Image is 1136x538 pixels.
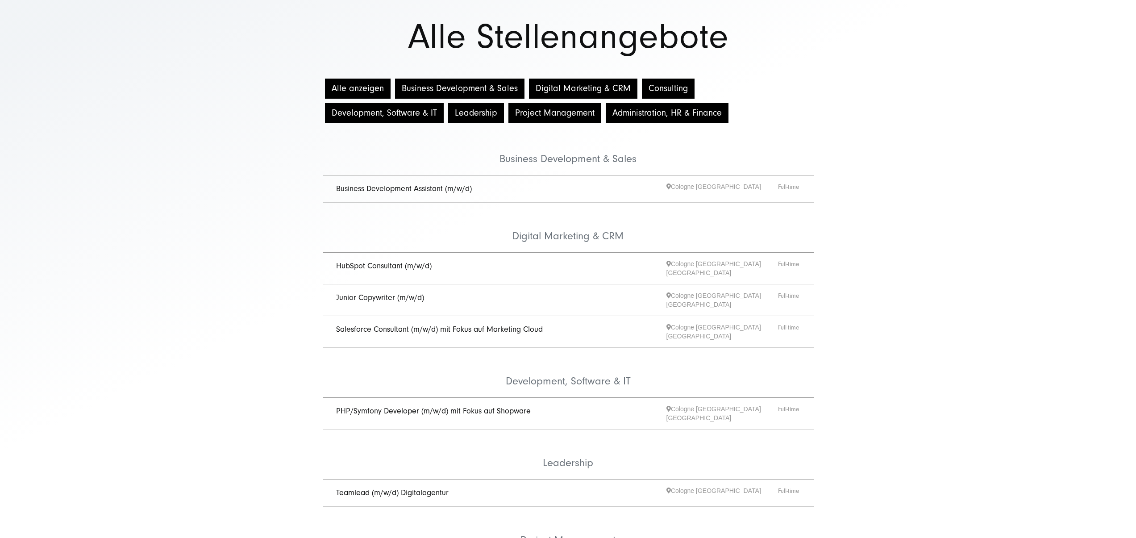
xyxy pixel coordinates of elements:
span: Full-time [778,486,800,500]
li: Business Development & Sales [323,125,814,175]
a: HubSpot Consultant (m/w/d) [336,261,432,271]
span: Cologne [GEOGRAPHIC_DATA] [GEOGRAPHIC_DATA] [666,291,778,309]
a: Teamlead (m/w/d) Digitalagentur [336,488,449,497]
button: Digital Marketing & CRM [529,79,637,99]
button: Business Development & Sales [395,79,524,99]
span: Full-time [778,323,800,341]
span: Cologne [GEOGRAPHIC_DATA] [666,486,778,500]
a: Salesforce Consultant (m/w/d) mit Fokus auf Marketing Cloud [336,325,543,334]
span: Cologne [GEOGRAPHIC_DATA] [GEOGRAPHIC_DATA] [666,323,778,341]
span: Full-time [778,259,800,277]
span: Full-time [778,182,800,196]
a: Junior Copywriter (m/w/d) [336,293,424,302]
span: Cologne [GEOGRAPHIC_DATA] [GEOGRAPHIC_DATA] [666,259,778,277]
li: Leadership [323,430,814,480]
span: Cologne [GEOGRAPHIC_DATA] [GEOGRAPHIC_DATA] [666,405,778,422]
span: Cologne [GEOGRAPHIC_DATA] [666,182,778,196]
button: Consulting [642,79,695,99]
li: Digital Marketing & CRM [323,203,814,253]
button: Project Management [508,103,601,123]
button: Administration, HR & Finance [606,103,728,123]
button: Development, Software & IT [325,103,444,123]
span: Full-time [778,291,800,309]
button: Alle anzeigen [325,79,391,99]
a: Business Development Assistant (m/w/d) [336,184,472,193]
li: Development, Software & IT [323,348,814,398]
h1: Alle Stellenangebote [247,20,890,54]
span: Full-time [778,405,800,422]
a: PHP/Symfony Developer (m/w/d) mit Fokus auf Shopware [336,406,531,416]
button: Leadership [448,103,504,123]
